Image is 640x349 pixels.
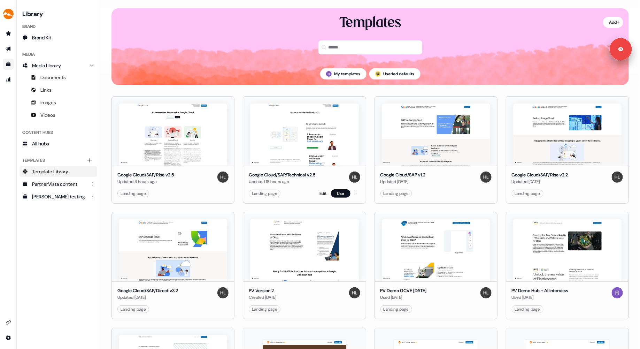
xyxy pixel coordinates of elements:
a: Documents [20,72,97,83]
button: PV Version 2PV Version 2Created [DATE]HondoLanding page [243,212,366,319]
button: Google Cloud/SAP/Direct v3.2Google Cloud/SAP/Direct v3.2Updated [DATE]HondoLanding page [111,212,234,319]
a: Go to integrations [3,332,14,343]
button: PV Demo Hub + AI InterviewPV Demo Hub + AI InterviewUsed [DATE]RickLanding page [506,212,629,319]
div: Brand [20,21,97,32]
span: All hubs [32,140,49,147]
img: Hondo [480,172,492,183]
div: Created [DATE] [249,294,276,301]
div: PV Demo GCVE [DATE] [380,287,427,294]
span: Videos [40,112,55,119]
button: Use [331,189,350,198]
div: Updated [DATE] [117,294,178,301]
div: Landing page [252,190,277,197]
img: Hondo [349,287,360,298]
img: Hondo [217,287,229,298]
a: Media Library [20,60,97,71]
a: Go to templates [3,59,14,70]
a: Brand Kit [20,32,97,43]
a: Go to prospects [3,28,14,39]
div: ; [375,71,381,77]
div: Google Cloud/SAP/Technical v2.5 [249,172,315,179]
div: Used [DATE] [512,294,569,301]
div: Landing page [384,190,409,197]
img: Google Cloud/SAP/Rise v2.2 [513,104,622,166]
div: Updated 4 hours ago [117,178,174,185]
a: PartnerVista content [20,179,97,190]
a: Images [20,97,97,108]
img: Google Cloud/SAP v1.2 [382,104,490,166]
div: Content Hubs [20,127,97,138]
div: Media [20,49,97,60]
a: All hubs [20,138,97,149]
div: Templates [20,155,97,166]
a: Links [20,84,97,96]
span: Documents [40,74,66,81]
a: Template Library [20,166,97,177]
a: [PERSON_NAME] testing [20,191,97,202]
div: Landing page [515,306,540,313]
span: Brand Kit [32,34,51,41]
div: Landing page [515,190,540,197]
img: Google Cloud/SAP/Rise v2.5 [119,104,227,166]
button: Google Cloud/SAP/Rise v2.2Google Cloud/SAP/Rise v2.2Updated [DATE]HondoLanding page [506,96,629,204]
a: Go to outbound experience [3,43,14,54]
div: Landing page [121,306,146,313]
div: Landing page [384,306,409,313]
div: Updated [DATE] [380,178,426,185]
button: Add [603,17,623,28]
div: Landing page [121,190,146,197]
img: Hondo [217,172,229,183]
div: [PERSON_NAME] testing [32,193,86,200]
button: PV Demo GCVE 8.21.25PV Demo GCVE [DATE]Used [DATE]HondoLanding page [375,212,498,319]
span: Media Library [32,62,61,69]
img: PV Version 2 [250,219,358,281]
div: Landing page [252,306,277,313]
h3: Library [20,8,97,18]
span: Template Library [32,168,68,175]
div: Updated [DATE] [512,178,568,185]
button: Google Cloud/SAP v1.2Google Cloud/SAP v1.2Updated [DATE]HondoLanding page [375,96,498,204]
a: Go to integrations [3,317,14,328]
img: Hondo [612,172,623,183]
img: Google Cloud/SAP/Direct v3.2 [119,219,227,281]
button: My templates [320,68,367,79]
img: Hondo [480,287,492,298]
img: Rick [326,71,332,77]
span: Images [40,99,56,106]
img: Hondo [349,172,360,183]
a: Videos [20,109,97,121]
div: Used [DATE] [380,294,427,301]
img: userled logo [375,71,381,77]
button: userled logo;Userled defaults [369,68,421,79]
img: Google Cloud/SAP/Technical v2.5 [250,104,358,166]
button: Google Cloud/SAP/Rise v2.5Google Cloud/SAP/Rise v2.5Updated 4 hours agoHondoLanding page [111,96,234,204]
img: PV Demo Hub + AI Interview [513,219,622,281]
a: Edit [320,190,327,197]
div: Google Cloud/SAP/Direct v3.2 [117,287,178,294]
img: PV Demo GCVE 8.21.25 [382,219,490,281]
div: Google Cloud/SAP/Rise v2.5 [117,172,174,179]
div: Templates [339,14,401,32]
div: Google Cloud/SAP/Rise v2.2 [512,172,568,179]
div: PV Demo Hub + AI Interview [512,287,569,294]
img: Rick [612,287,623,298]
div: PartnerVista content [32,181,86,188]
span: Links [40,86,52,93]
div: PV Version 2 [249,287,276,294]
a: Go to attribution [3,74,14,85]
div: Google Cloud/SAP v1.2 [380,172,426,179]
button: Google Cloud/SAP/Technical v2.5Google Cloud/SAP/Technical v2.5Updated 18 hours agoHondoLanding pa... [243,96,366,204]
div: Updated 18 hours ago [249,178,315,185]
